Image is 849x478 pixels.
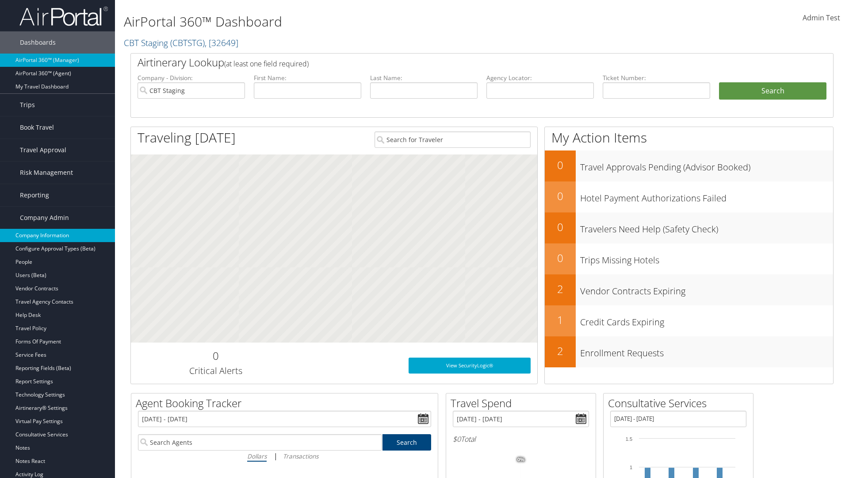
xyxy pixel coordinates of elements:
a: 0Hotel Payment Authorizations Failed [545,181,833,212]
h3: Hotel Payment Authorizations Failed [580,188,833,204]
span: Dashboards [20,31,56,54]
label: Agency Locator: [486,73,594,82]
a: 2Vendor Contracts Expiring [545,274,833,305]
span: $0 [453,434,461,444]
h2: Travel Spend [451,396,596,411]
h3: Trips Missing Hotels [580,250,833,266]
span: Trips [20,94,35,116]
h3: Travelers Need Help (Safety Check) [580,219,833,235]
span: Reporting [20,184,49,206]
h2: Agent Booking Tracker [136,396,438,411]
a: View SecurityLogic® [409,358,531,374]
div: | [138,451,431,462]
label: First Name: [254,73,361,82]
span: Travel Approval [20,139,66,161]
h1: My Action Items [545,128,833,147]
i: Dollars [247,452,267,460]
tspan: 0% [517,457,524,463]
a: 2Enrollment Requests [545,336,833,367]
a: 0Travel Approvals Pending (Advisor Booked) [545,150,833,181]
h3: Critical Alerts [138,365,294,377]
h1: Traveling [DATE] [138,128,236,147]
label: Ticket Number: [603,73,710,82]
h1: AirPortal 360™ Dashboard [124,12,601,31]
h3: Vendor Contracts Expiring [580,281,833,297]
span: Admin Test [803,13,840,23]
a: Admin Test [803,4,840,32]
span: Company Admin [20,207,69,229]
a: CBT Staging [124,37,238,49]
tspan: 1.5 [626,436,632,442]
span: ( CBTSTG ) [170,37,205,49]
h2: 0 [545,189,576,204]
img: airportal-logo.png [19,6,108,27]
input: Search for Traveler [375,131,531,148]
label: Last Name: [370,73,478,82]
button: Search [719,82,826,100]
h2: 0 [545,251,576,266]
i: Transactions [283,452,318,460]
h2: Consultative Services [608,396,753,411]
h2: 1 [545,312,576,328]
h3: Enrollment Requests [580,343,833,359]
a: 1Credit Cards Expiring [545,305,833,336]
span: Book Travel [20,116,54,139]
a: 0Travelers Need Help (Safety Check) [545,212,833,243]
h6: Total [453,434,589,444]
a: 0Trips Missing Hotels [545,243,833,274]
h2: 0 [545,220,576,235]
input: Search Agents [138,434,382,451]
a: Search [382,434,432,451]
label: Company - Division: [138,73,245,82]
tspan: 1 [630,465,632,470]
span: Risk Management [20,162,73,184]
h2: 0 [138,348,294,363]
h2: 2 [545,343,576,358]
span: , [ 32649 ] [205,37,238,49]
h2: 0 [545,158,576,173]
span: (at least one field required) [224,59,309,69]
h3: Credit Cards Expiring [580,312,833,328]
h3: Travel Approvals Pending (Advisor Booked) [580,157,833,173]
h2: Airtinerary Lookup [138,55,768,70]
h2: 2 [545,281,576,297]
